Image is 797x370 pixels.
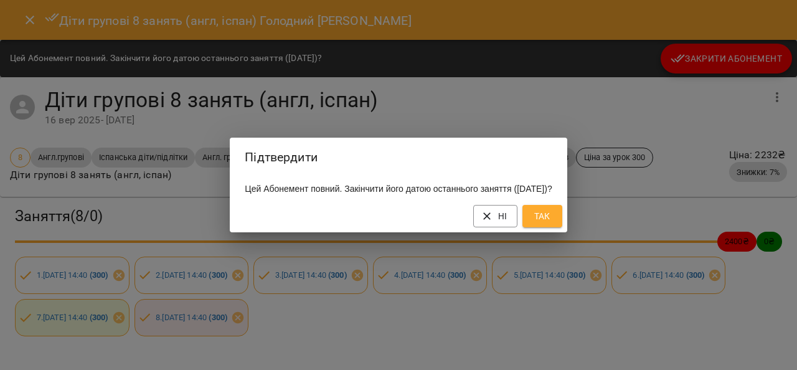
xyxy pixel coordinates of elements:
h2: Підтвердити [245,148,552,167]
span: Ні [483,209,507,224]
button: Так [522,205,562,227]
div: Цей Абонемент повний. Закінчити його датою останнього заняття ([DATE])? [230,178,567,200]
button: Ні [473,205,517,227]
span: Так [532,209,552,224]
